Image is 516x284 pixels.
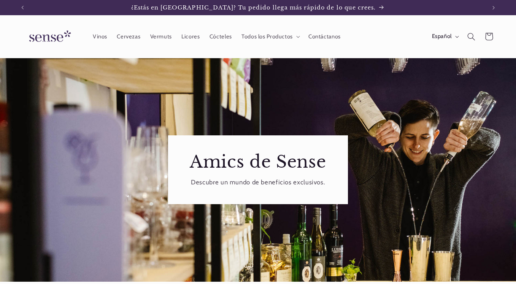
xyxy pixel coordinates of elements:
h2: Amics de Sense [182,151,334,173]
button: Español [427,29,462,44]
a: Sense [17,23,80,51]
a: Cócteles [205,28,237,45]
img: Sense [20,26,77,48]
a: Cervezas [112,28,145,45]
span: Cócteles [210,33,232,40]
summary: Todos los Productos [237,28,303,45]
span: Español [432,32,452,41]
span: Vinos [93,33,107,40]
a: Contáctanos [303,28,345,45]
span: ¿Estás en [GEOGRAPHIC_DATA]? Tu pedido llega más rápido de lo que crees. [131,4,376,11]
span: Cervezas [117,33,140,40]
span: Licores [181,33,200,40]
span: Contáctanos [308,33,341,40]
span: Todos los Productos [241,33,293,40]
a: Licores [177,28,205,45]
span: Vermuts [150,33,172,40]
summary: Búsqueda [462,28,480,45]
p: Descubre un mundo de beneficios exclusivos. [182,177,334,188]
a: Vermuts [145,28,177,45]
a: Vinos [88,28,112,45]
